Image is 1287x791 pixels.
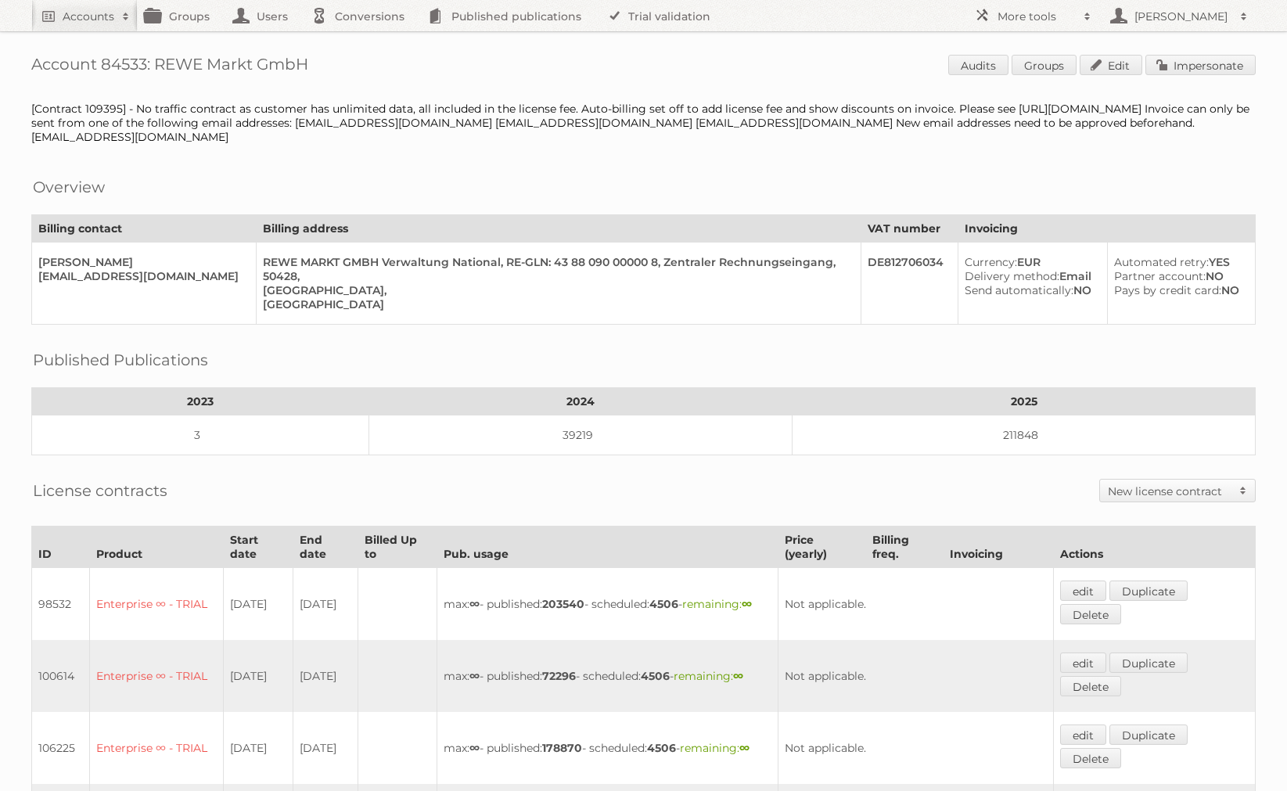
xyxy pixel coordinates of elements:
[369,388,793,415] th: 2024
[32,388,369,415] th: 2023
[437,640,778,712] td: max: - published: - scheduled: -
[1060,581,1106,601] a: edit
[739,741,750,755] strong: ∞
[1114,283,1221,297] span: Pays by credit card:
[1012,55,1077,75] a: Groups
[469,669,480,683] strong: ∞
[641,669,670,683] strong: 4506
[674,669,743,683] span: remaining:
[1100,480,1255,502] a: New license contract
[358,527,437,568] th: Billed Up to
[682,597,752,611] span: remaining:
[1060,604,1121,624] a: Delete
[1060,653,1106,673] a: edit
[223,527,293,568] th: Start date
[263,269,848,283] div: 50428,
[32,215,257,243] th: Billing contact
[293,640,358,712] td: [DATE]
[965,269,1095,283] div: Email
[369,415,793,455] td: 39219
[1109,653,1188,673] a: Duplicate
[965,255,1095,269] div: EUR
[263,255,848,269] div: REWE MARKT GMBH Verwaltung National, RE-GLN: 43 88 090 00000 8, Zentraler Rechnungseingang,
[33,175,105,199] h2: Overview
[38,255,243,269] div: [PERSON_NAME]
[293,527,358,568] th: End date
[437,712,778,784] td: max: - published: - scheduled: -
[38,269,243,283] div: [EMAIL_ADDRESS][DOMAIN_NAME]
[32,415,369,455] td: 3
[742,597,752,611] strong: ∞
[1060,748,1121,768] a: Delete
[33,348,208,372] h2: Published Publications
[998,9,1076,24] h2: More tools
[1109,581,1188,601] a: Duplicate
[1060,724,1106,745] a: edit
[793,415,1256,455] td: 211848
[1114,255,1242,269] div: YES
[1114,283,1242,297] div: NO
[778,527,865,568] th: Price (yearly)
[223,712,293,784] td: [DATE]
[1114,255,1209,269] span: Automated retry:
[965,269,1059,283] span: Delivery method:
[680,741,750,755] span: remaining:
[542,669,576,683] strong: 72296
[865,527,943,568] th: Billing freq.
[293,568,358,641] td: [DATE]
[1080,55,1142,75] a: Edit
[948,55,1008,75] a: Audits
[437,527,778,568] th: Pub. usage
[32,527,90,568] th: ID
[263,297,848,311] div: [GEOGRAPHIC_DATA]
[263,283,848,297] div: [GEOGRAPHIC_DATA],
[778,640,1053,712] td: Not applicable.
[1053,527,1255,568] th: Actions
[31,55,1256,78] h1: Account 84533: REWE Markt GmbH
[31,102,1256,144] div: [Contract 109395] - No traffic contract as customer has unlimited data, all included in the licen...
[542,741,582,755] strong: 178870
[1114,269,1206,283] span: Partner account:
[1109,724,1188,745] a: Duplicate
[1145,55,1256,75] a: Impersonate
[861,243,958,325] td: DE812706034
[90,640,224,712] td: Enterprise ∞ - TRIAL
[32,568,90,641] td: 98532
[1114,269,1242,283] div: NO
[647,741,676,755] strong: 4506
[778,568,1053,641] td: Not applicable.
[861,215,958,243] th: VAT number
[733,669,743,683] strong: ∞
[90,527,224,568] th: Product
[32,640,90,712] td: 100614
[90,568,224,641] td: Enterprise ∞ - TRIAL
[90,712,224,784] td: Enterprise ∞ - TRIAL
[1131,9,1232,24] h2: [PERSON_NAME]
[63,9,114,24] h2: Accounts
[223,568,293,641] td: [DATE]
[649,597,678,611] strong: 4506
[293,712,358,784] td: [DATE]
[437,568,778,641] td: max: - published: - scheduled: -
[33,479,167,502] h2: License contracts
[965,283,1073,297] span: Send automatically:
[32,712,90,784] td: 106225
[793,388,1256,415] th: 2025
[1060,676,1121,696] a: Delete
[223,640,293,712] td: [DATE]
[1231,480,1255,502] span: Toggle
[542,597,584,611] strong: 203540
[469,741,480,755] strong: ∞
[1108,484,1231,499] h2: New license contract
[965,283,1095,297] div: NO
[965,255,1017,269] span: Currency:
[943,527,1053,568] th: Invoicing
[958,215,1256,243] th: Invoicing
[469,597,480,611] strong: ∞
[256,215,861,243] th: Billing address
[778,712,1053,784] td: Not applicable.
